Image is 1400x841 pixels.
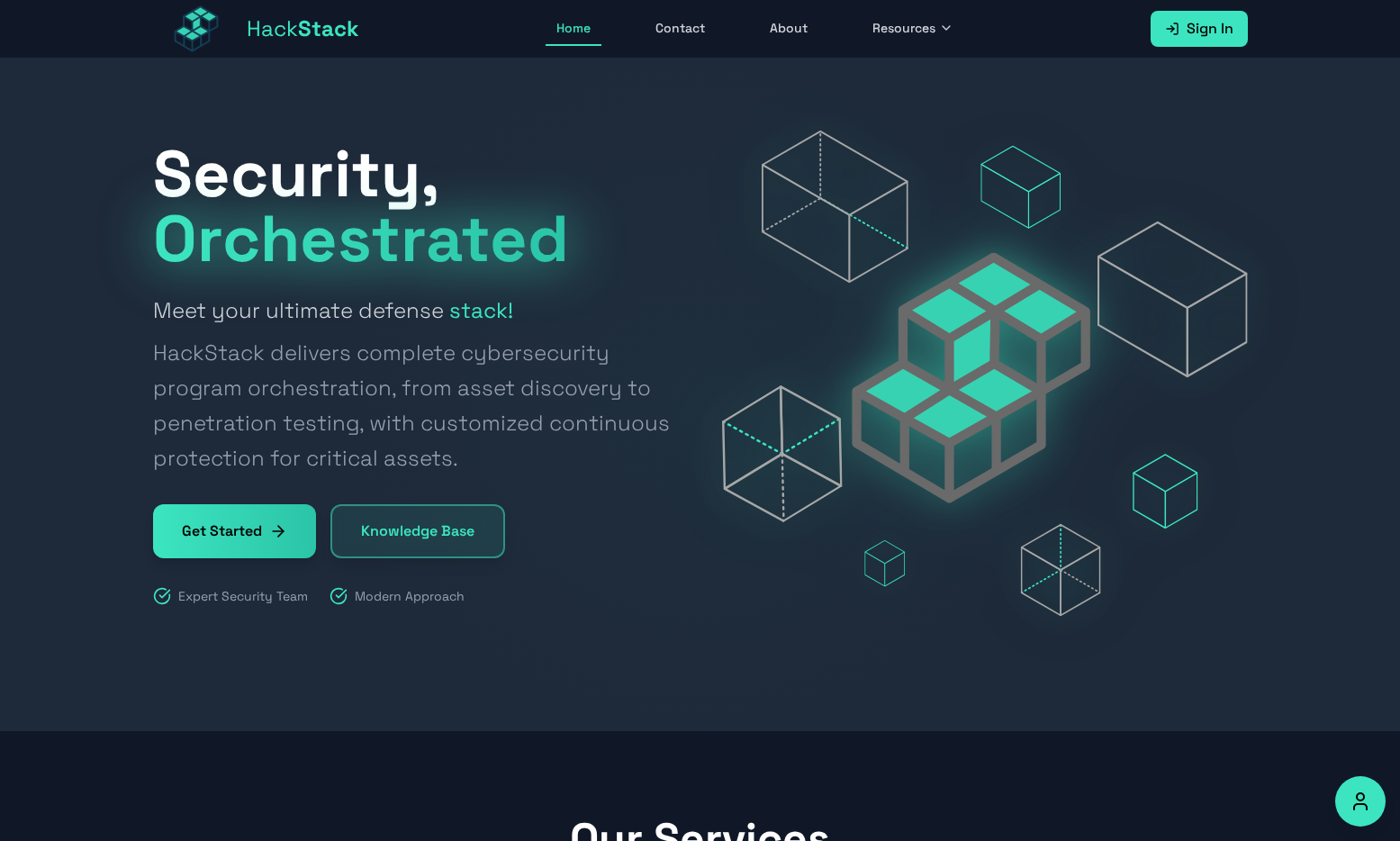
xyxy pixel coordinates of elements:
h1: Security, [153,141,679,271]
span: HackStack delivers complete cybersecurity program orchestration, from asset discovery to penetrat... [153,335,679,475]
div: Expert Security Team [153,587,308,605]
h2: Meet your ultimate defense [153,293,679,475]
div: Modern Approach [330,587,465,605]
strong: stack! [449,296,513,324]
a: Sign In [1151,11,1248,47]
a: Contact [645,12,716,46]
span: Orchestrated [153,197,569,280]
span: Sign In [1187,18,1233,40]
a: Knowledge Base [330,504,505,558]
span: Resources [872,19,935,37]
a: Get Started [153,504,316,558]
button: Accessibility Options [1335,776,1386,827]
a: Home [546,12,601,46]
a: About [759,12,818,46]
span: Hack [247,14,359,43]
button: Resources [862,12,964,46]
span: Stack [298,14,359,42]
